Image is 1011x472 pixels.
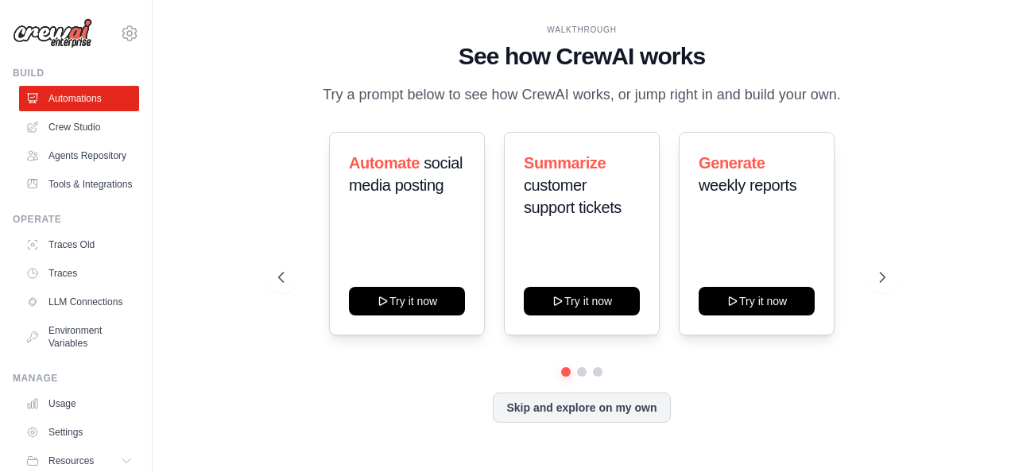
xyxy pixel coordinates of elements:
a: Crew Studio [19,114,139,140]
span: Generate [699,154,765,172]
div: Operate [13,213,139,226]
div: Manage [13,372,139,385]
span: Summarize [524,154,606,172]
div: WALKTHROUGH [278,24,886,36]
img: Logo [13,18,92,48]
iframe: Chat Widget [932,396,1011,472]
a: Agents Repository [19,143,139,168]
a: Settings [19,420,139,445]
a: LLM Connections [19,289,139,315]
span: social media posting [349,154,463,194]
a: Usage [19,391,139,416]
a: Tools & Integrations [19,172,139,197]
span: Resources [48,455,94,467]
button: Try it now [524,287,640,315]
span: weekly reports [699,176,796,194]
a: Traces [19,261,139,286]
span: customer support tickets [524,176,622,216]
a: Automations [19,86,139,111]
a: Traces Old [19,232,139,257]
div: Build [13,67,139,79]
h1: See how CrewAI works [278,42,886,71]
p: Try a prompt below to see how CrewAI works, or jump right in and build your own. [315,83,849,106]
a: Environment Variables [19,318,139,356]
button: Skip and explore on my own [493,393,670,423]
button: Try it now [699,287,815,315]
span: Automate [349,154,420,172]
button: Try it now [349,287,465,315]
